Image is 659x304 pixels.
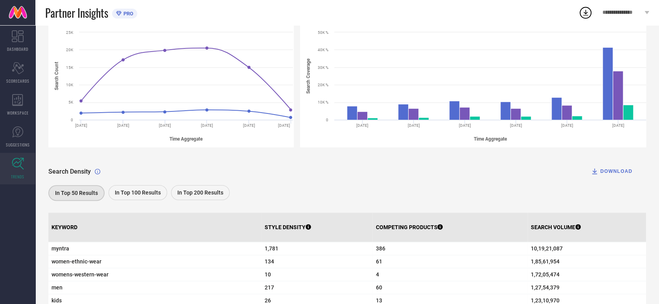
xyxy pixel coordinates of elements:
[52,258,258,265] span: women-ethnic-wear
[265,245,369,252] span: 1,781
[159,123,171,128] text: [DATE]
[169,136,203,141] tspan: Time Aggregate
[71,118,73,122] text: 0
[531,258,643,265] span: 1,85,61,954
[318,30,328,35] text: 50K %
[243,123,255,128] text: [DATE]
[265,258,369,265] span: 134
[356,123,368,128] text: [DATE]
[510,123,522,128] text: [DATE]
[52,284,258,291] span: men
[7,46,28,52] span: DASHBOARD
[278,123,290,128] text: [DATE]
[121,11,133,17] span: PRO
[45,5,108,21] span: Partner Insights
[7,110,29,116] span: WORKSPACE
[458,123,471,128] text: [DATE]
[55,190,98,196] span: In Top 50 Results
[201,123,213,128] text: [DATE]
[66,30,74,35] text: 25K
[376,284,524,291] span: 60
[318,100,328,104] text: 10K %
[578,6,593,20] div: Open download list
[318,83,328,87] text: 20K %
[48,213,261,242] th: KEYWORD
[52,297,258,304] span: kids
[177,189,223,196] span: In Top 200 Results
[66,48,74,52] text: 20K
[376,297,524,304] span: 13
[265,271,369,278] span: 10
[68,100,74,104] text: 5K
[531,224,581,230] p: SEARCH VOLUME
[591,167,632,175] div: DOWNLOAD
[306,58,311,94] tspan: Search Coverage
[54,62,59,90] tspan: Search Count
[66,65,74,70] text: 15K
[318,48,328,52] text: 40K %
[326,118,328,122] text: 0
[52,271,258,278] span: womens-western-wear
[75,123,87,128] text: [DATE]
[407,123,420,128] text: [DATE]
[531,245,643,252] span: 10,19,21,087
[612,123,624,128] text: [DATE]
[474,136,507,141] tspan: Time Aggregate
[265,284,369,291] span: 217
[561,123,573,128] text: [DATE]
[376,224,443,230] p: COMPETING PRODUCTS
[52,245,258,252] span: myntra
[48,168,91,175] span: Search Density
[376,245,524,252] span: 386
[265,297,369,304] span: 26
[531,271,643,278] span: 1,72,05,474
[318,65,328,70] text: 30K %
[531,297,643,304] span: 1,23,10,970
[265,224,311,230] p: STYLE DENSITY
[376,271,524,278] span: 4
[6,78,29,84] span: SCORECARDS
[117,123,129,128] text: [DATE]
[11,174,24,180] span: TRENDS
[581,163,642,179] button: DOWNLOAD
[531,284,643,291] span: 1,27,54,379
[115,189,161,196] span: In Top 100 Results
[66,83,74,87] text: 10K
[376,258,524,265] span: 61
[6,142,30,148] span: SUGGESTIONS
